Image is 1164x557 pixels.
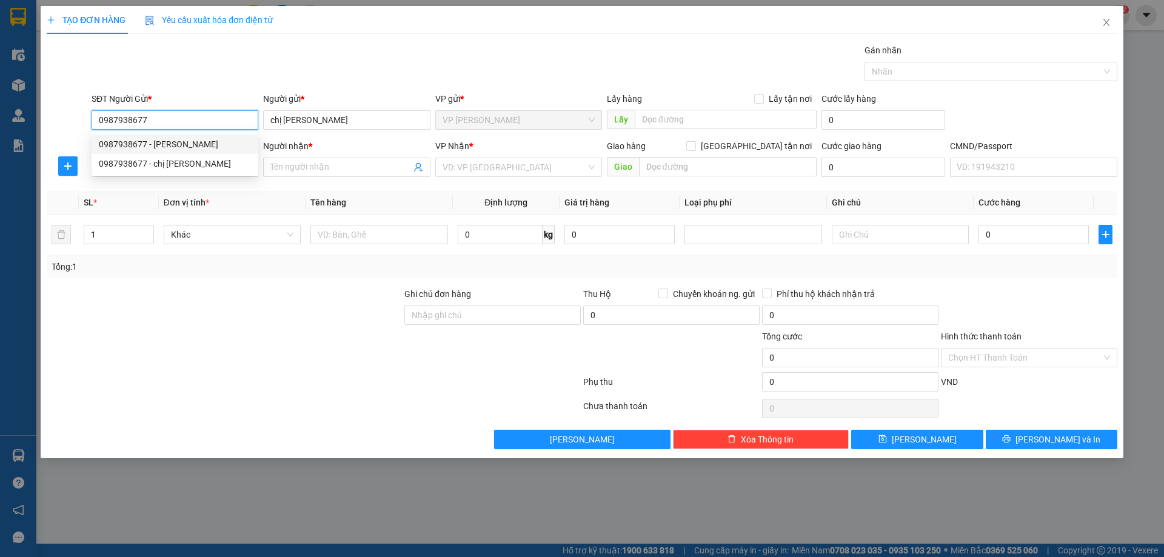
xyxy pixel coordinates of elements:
li: 271 - [PERSON_NAME] - [GEOGRAPHIC_DATA] - [GEOGRAPHIC_DATA] [113,30,507,45]
button: deleteXóa Thông tin [673,430,849,449]
span: Lấy tận nơi [764,92,817,105]
button: plus [58,156,78,176]
span: user-add [413,162,423,172]
span: Xóa Thông tin [741,433,794,446]
span: Giao [607,157,639,176]
span: TẠO ĐƠN HÀNG [47,15,125,25]
label: Cước lấy hàng [821,94,876,104]
div: 0987938677 - [PERSON_NAME] [99,138,251,151]
div: Tổng: 1 [52,260,449,273]
label: Hình thức thanh toán [941,332,1022,341]
div: SĐT Người Gửi [92,92,258,105]
th: Ghi chú [827,191,974,215]
div: Chưa thanh toán [582,399,761,421]
div: VP gửi [435,92,602,105]
div: 0987938677 - chị [PERSON_NAME] [99,157,251,170]
div: Người gửi [263,92,430,105]
span: Yêu cầu xuất hóa đơn điện tử [145,15,273,25]
span: [PERSON_NAME] [550,433,615,446]
div: CMND/Passport [950,139,1117,153]
input: Cước giao hàng [821,158,945,177]
span: VND [941,377,958,387]
span: plus [47,16,55,24]
button: save[PERSON_NAME] [851,430,983,449]
input: Dọc đường [635,110,817,129]
span: Tổng cước [762,332,802,341]
span: plus [1099,230,1111,239]
div: 0987938677 - HÀ [92,135,258,154]
div: Người nhận [263,139,430,153]
div: Phụ thu [582,375,761,396]
span: Phí thu hộ khách nhận trả [772,287,880,301]
input: VD: Bàn, Ghế [310,225,447,244]
input: Ghi chú đơn hàng [404,305,581,325]
img: logo.jpg [15,15,106,76]
button: Close [1089,6,1123,40]
span: Định lượng [484,198,527,207]
span: Giao hàng [607,141,646,151]
span: Lấy hàng [607,94,642,104]
span: [GEOGRAPHIC_DATA] tận nơi [696,139,817,153]
span: save [878,435,887,444]
span: Khác [171,225,293,244]
div: 0987938677 - chị hà [92,154,258,173]
th: Loại phụ phí [680,191,826,215]
span: Thu Hộ [583,289,611,299]
span: kg [543,225,555,244]
span: [PERSON_NAME] [892,433,957,446]
span: Đơn vị tính [164,198,209,207]
span: VP Nhận [435,141,469,151]
span: [PERSON_NAME] và In [1015,433,1100,446]
label: Ghi chú đơn hàng [404,289,471,299]
label: Cước giao hàng [821,141,881,151]
span: VP Hồng Hà [443,111,595,129]
input: 0 [564,225,675,244]
span: printer [1002,435,1011,444]
span: Chuyển khoản ng. gửi [668,287,760,301]
b: GỬI : VP [PERSON_NAME] [15,82,212,102]
button: printer[PERSON_NAME] và In [986,430,1117,449]
input: Cước lấy hàng [821,110,945,130]
span: close [1102,18,1111,27]
span: plus [59,161,77,171]
span: Lấy [607,110,635,129]
span: SL [84,198,93,207]
label: Gán nhãn [865,45,901,55]
span: Cước hàng [978,198,1020,207]
button: plus [1099,225,1112,244]
button: [PERSON_NAME] [494,430,671,449]
input: Ghi Chú [832,225,969,244]
img: icon [145,16,155,25]
span: delete [727,435,736,444]
span: Giá trị hàng [564,198,609,207]
input: Dọc đường [639,157,817,176]
button: delete [52,225,71,244]
span: Tên hàng [310,198,346,207]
